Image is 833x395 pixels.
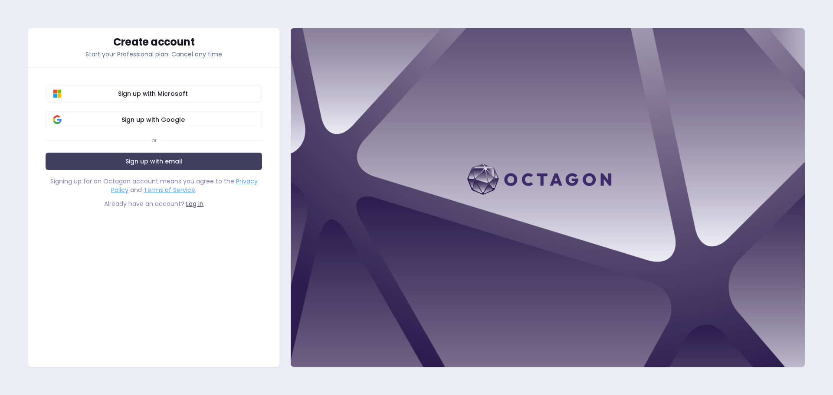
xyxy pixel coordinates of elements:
[51,115,255,124] span: Sign up with Google
[186,199,203,208] a: Log in
[46,50,262,59] p: Start your Professional plan. Cancel any time
[46,85,262,102] button: Sign up with Microsoft
[46,153,262,170] a: Sign up with email
[46,177,262,194] div: Signing up for an Octagon account means you agree to the and .
[144,186,195,194] a: Terms of Service
[51,89,255,98] span: Sign up with Microsoft
[46,199,262,208] div: Already have an account?
[111,177,258,194] a: Privacy Policy
[46,111,262,128] button: Sign up with Google
[151,137,157,144] div: or
[46,37,262,47] div: Create account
